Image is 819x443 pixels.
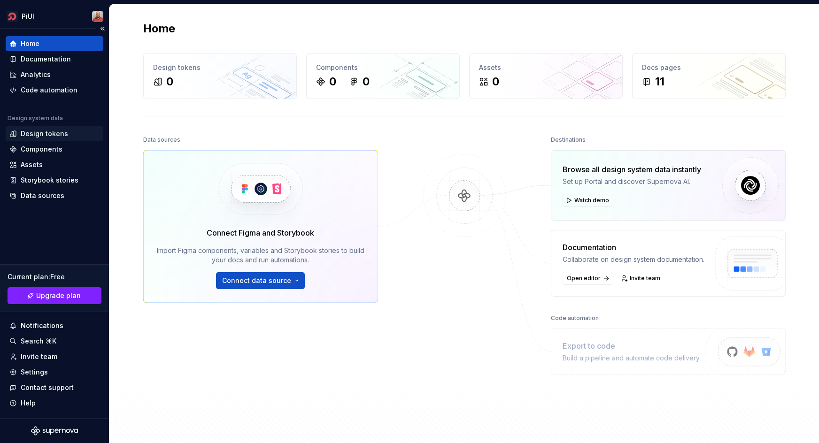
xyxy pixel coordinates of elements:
button: Collapse sidebar [96,22,109,35]
div: Current plan : Free [8,272,101,282]
span: Connect data source [222,276,291,285]
a: Docs pages11 [632,53,786,99]
div: Analytics [21,70,51,79]
div: Contact support [21,383,74,392]
span: Invite team [630,275,660,282]
a: Assets [6,157,103,172]
div: Collaborate on design system documentation. [563,255,704,264]
div: Docs pages [642,63,776,72]
div: Settings [21,367,48,377]
div: Import Figma components, variables and Storybook stories to build your docs and run automations. [157,246,364,265]
img: 87fe2b6e-a23f-426f-aca5-6f7b1e4d6b95.png [7,11,18,22]
h2: Home [143,21,175,36]
div: Code automation [21,85,77,95]
div: Documentation [563,242,704,253]
button: Contact support [6,380,103,395]
div: Data sources [21,191,64,200]
div: Components [21,145,62,154]
button: Watch demo [563,194,613,207]
a: Home [6,36,103,51]
button: PiUIIgor Pastin [2,6,107,26]
a: Assets0 [469,53,623,99]
button: Search ⌘K [6,334,103,349]
div: Build a pipeline and automate code delivery. [563,353,701,363]
button: Notifications [6,318,103,333]
div: Documentation [21,54,71,64]
div: Set up Portal and discover Supernova AI. [563,177,701,186]
div: Code automation [551,312,599,325]
div: Home [21,39,39,48]
a: Documentation [6,52,103,67]
div: Destinations [551,133,586,146]
div: Connect Figma and Storybook [207,227,314,238]
a: Components [6,142,103,157]
a: Analytics [6,67,103,82]
div: Design tokens [21,129,68,138]
a: Invite team [618,272,664,285]
div: Storybook stories [21,176,78,185]
div: Browse all design system data instantly [563,164,701,175]
div: Invite team [21,352,57,361]
div: Help [21,398,36,408]
span: Upgrade plan [36,291,81,300]
span: Open editor [567,275,601,282]
div: PiUI [22,12,34,21]
a: Code automation [6,83,103,98]
div: Data sources [143,133,180,146]
button: Connect data source [216,272,305,289]
img: Igor Pastin [92,11,103,22]
div: Search ⌘K [21,336,56,346]
a: Design tokens0 [143,53,297,99]
a: Open editor [563,272,612,285]
svg: Supernova Logo [31,426,78,435]
a: Components00 [306,53,460,99]
span: Watch demo [574,197,609,204]
a: Design tokens [6,126,103,141]
button: Help [6,396,103,411]
a: Storybook stories [6,173,103,188]
a: Data sources [6,188,103,203]
a: Settings [6,365,103,380]
div: Design system data [8,115,63,122]
div: Assets [21,160,43,169]
div: 0 [492,74,499,89]
div: Design tokens [153,63,287,72]
div: Assets [479,63,613,72]
div: 11 [655,74,664,89]
a: Upgrade plan [8,287,101,304]
div: 0 [363,74,370,89]
div: 0 [329,74,336,89]
div: Components [316,63,450,72]
div: 0 [166,74,173,89]
div: Export to code [563,340,701,351]
div: Notifications [21,321,63,330]
a: Invite team [6,349,103,364]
